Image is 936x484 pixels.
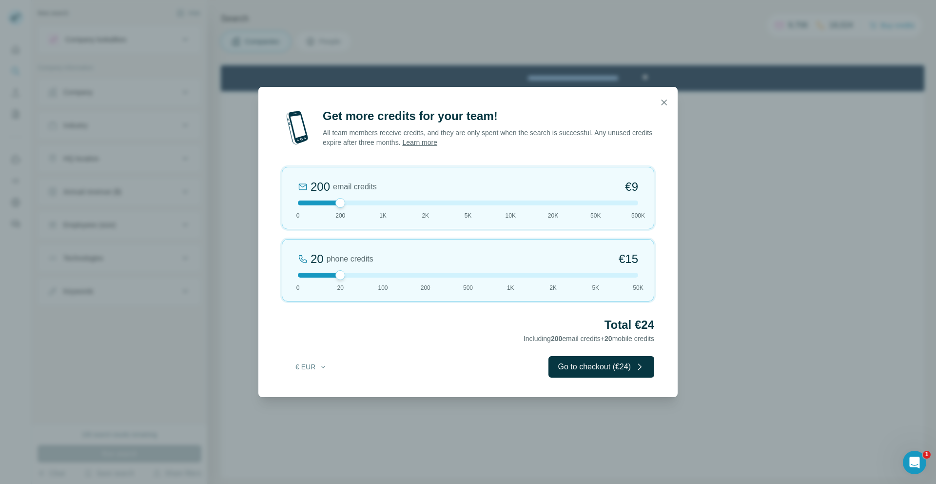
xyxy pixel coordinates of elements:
span: 50K [633,283,643,292]
span: 10K [506,211,516,220]
span: 0 [296,283,300,292]
button: € EUR [289,358,334,376]
iframe: Intercom live chat [903,451,926,474]
div: 20 [311,251,324,267]
span: email credits [333,181,377,193]
span: 1K [379,211,387,220]
img: mobile-phone [282,108,313,147]
a: Learn more [402,139,437,146]
span: 500K [631,211,645,220]
span: Including email credits + mobile credits [524,335,654,343]
span: 20 [604,335,612,343]
span: 5K [592,283,599,292]
span: 1K [507,283,514,292]
span: 500 [463,283,473,292]
span: €15 [619,251,638,267]
button: Go to checkout (€24) [548,356,654,378]
div: 200 [311,179,330,195]
span: 0 [296,211,300,220]
span: 200 [551,335,562,343]
span: 2K [549,283,557,292]
div: Upgrade plan for full access to Surfe [283,2,421,23]
span: 1 [923,451,931,459]
h2: Total €24 [282,317,654,333]
span: 200 [421,283,430,292]
p: All team members receive credits, and they are only spent when the search is successful. Any unus... [323,128,654,147]
span: €9 [625,179,638,195]
span: 20 [337,283,344,292]
span: phone credits [327,253,373,265]
span: 5K [465,211,472,220]
span: 100 [378,283,388,292]
span: 200 [335,211,345,220]
span: 50K [590,211,601,220]
span: 2K [422,211,429,220]
span: 20K [548,211,558,220]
